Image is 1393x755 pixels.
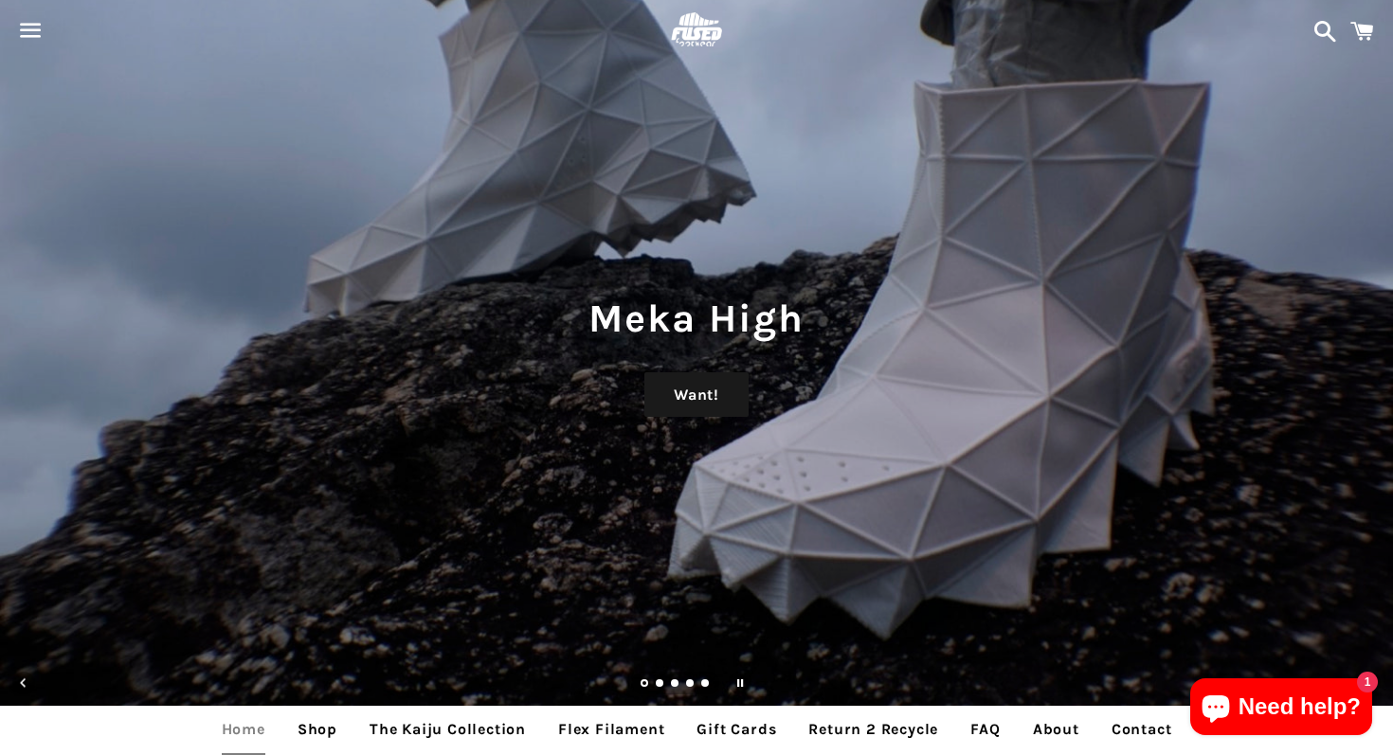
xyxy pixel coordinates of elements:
a: Want! [644,372,749,418]
a: Home [208,706,280,753]
a: Contact [1097,706,1186,753]
button: Next slide [1348,662,1390,704]
a: Load slide 2 [656,680,665,690]
a: The Kaiju Collection [355,706,540,753]
a: Return 2 Recycle [794,706,952,753]
h1: Meka High [19,291,1374,346]
a: Shop [283,706,352,753]
a: FAQ [956,706,1014,753]
a: Gift Cards [682,706,790,753]
inbox-online-store-chat: Shopify online store chat [1185,678,1378,740]
a: Slide 1, current [641,680,650,690]
a: About [1019,706,1094,753]
a: Flex Filament [544,706,678,753]
button: Previous slide [3,662,45,704]
a: Load slide 4 [686,680,696,690]
a: Load slide 3 [671,680,680,690]
a: Load slide 5 [701,680,711,690]
button: Pause slideshow [719,662,761,704]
